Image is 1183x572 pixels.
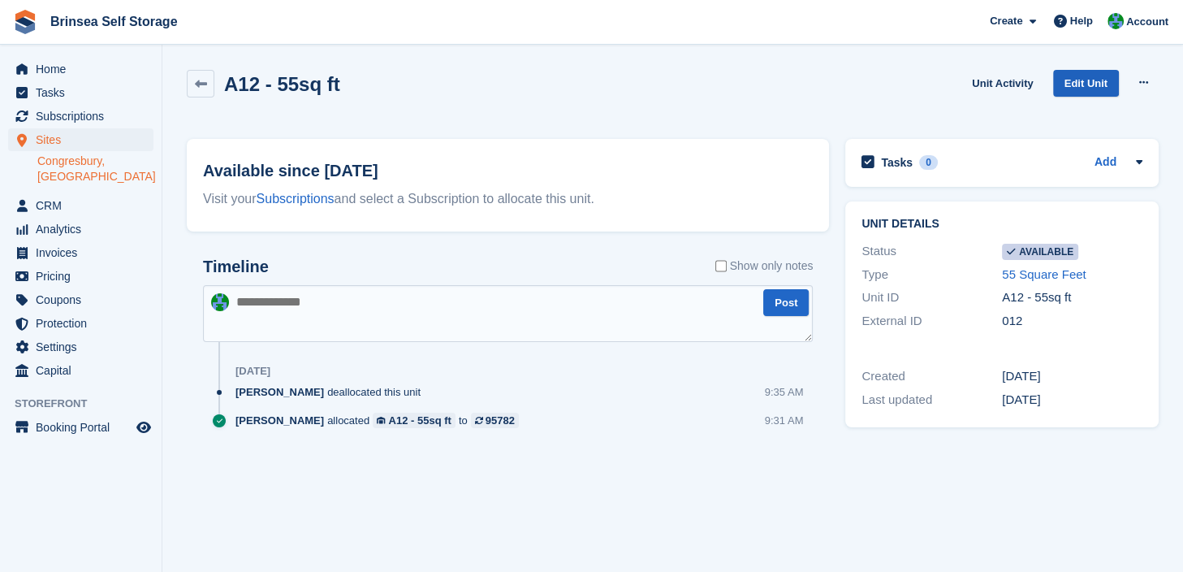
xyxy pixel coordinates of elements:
[1107,13,1124,29] img: Jeff Cherson
[861,218,1142,231] h2: Unit details
[715,258,814,275] label: Show only notes
[861,367,1002,386] div: Created
[1002,367,1142,386] div: [DATE]
[8,265,153,288] a: menu
[8,58,153,80] a: menu
[36,81,133,104] span: Tasks
[15,396,162,412] span: Storefront
[715,258,727,275] input: Show only notes
[13,10,37,34] img: stora-icon-8386f47178a22dfd0bd8f6a31ec36ba5ce8667c1dd55bd0f319d3a0aa187defe.svg
[861,391,1002,409] div: Last updated
[765,384,804,400] div: 9:35 AM
[8,105,153,128] a: menu
[235,384,324,400] span: [PERSON_NAME]
[36,194,133,217] span: CRM
[1002,391,1142,409] div: [DATE]
[1002,267,1086,281] a: 55 Square Feet
[8,288,153,311] a: menu
[235,413,527,428] div: allocated to
[37,154,153,184] a: Congresbury, [GEOGRAPHIC_DATA]
[990,13,1022,29] span: Create
[1070,13,1093,29] span: Help
[1053,70,1119,97] a: Edit Unit
[1126,14,1168,30] span: Account
[8,416,153,439] a: menu
[36,416,133,439] span: Booking Portal
[765,413,804,428] div: 9:31 AM
[8,359,153,382] a: menu
[1094,154,1116,172] a: Add
[44,8,184,35] a: Brinsea Self Storage
[257,192,335,206] a: Subscriptions
[373,413,455,428] a: A12 - 55sq ft
[211,293,229,311] img: Jeff Cherson
[1002,312,1142,331] div: 012
[203,158,813,183] h2: Available since [DATE]
[919,155,938,170] div: 0
[36,288,133,311] span: Coupons
[36,336,133,358] span: Settings
[881,155,913,170] h2: Tasks
[224,73,340,95] h2: A12 - 55sq ft
[8,128,153,151] a: menu
[203,258,269,276] h2: Timeline
[1002,288,1142,307] div: A12 - 55sq ft
[235,365,270,378] div: [DATE]
[235,413,324,428] span: [PERSON_NAME]
[471,413,519,428] a: 95782
[235,384,429,400] div: deallocated this unit
[36,359,133,382] span: Capital
[8,81,153,104] a: menu
[8,218,153,240] a: menu
[861,288,1002,307] div: Unit ID
[389,413,451,428] div: A12 - 55sq ft
[36,58,133,80] span: Home
[861,242,1002,261] div: Status
[8,241,153,264] a: menu
[1002,244,1078,260] span: Available
[8,194,153,217] a: menu
[486,413,515,428] div: 95782
[965,70,1039,97] a: Unit Activity
[36,105,133,128] span: Subscriptions
[861,312,1002,331] div: External ID
[8,336,153,358] a: menu
[203,189,813,209] div: Visit your and select a Subscription to allocate this unit.
[134,418,153,437] a: Preview store
[36,312,133,335] span: Protection
[36,128,133,151] span: Sites
[36,241,133,264] span: Invoices
[763,289,809,316] button: Post
[8,312,153,335] a: menu
[36,218,133,240] span: Analytics
[36,265,133,288] span: Pricing
[861,266,1002,284] div: Type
